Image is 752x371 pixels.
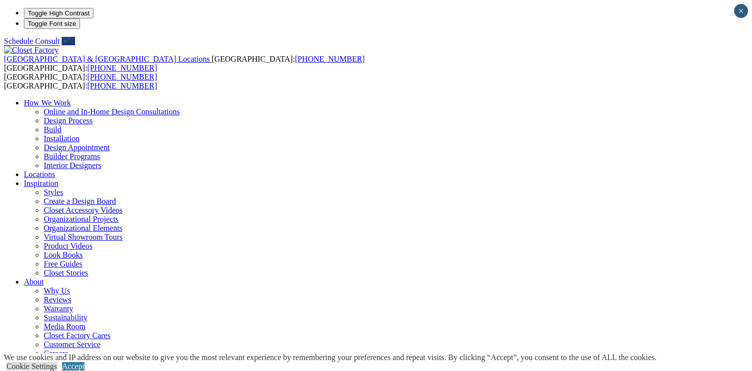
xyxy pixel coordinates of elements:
span: [GEOGRAPHIC_DATA]: [GEOGRAPHIC_DATA]: [4,73,157,90]
a: Schedule Consult [4,37,60,45]
a: Build [44,125,62,134]
a: Interior Designers [44,161,101,170]
img: Closet Factory [4,46,59,55]
span: Toggle High Contrast [28,9,89,17]
button: Toggle High Contrast [24,8,93,18]
a: [PHONE_NUMBER] [87,64,157,72]
a: Closet Accessory Videos [44,206,123,214]
a: Locations [24,170,55,179]
button: Close [734,4,748,18]
a: Careers [44,349,68,358]
a: [PHONE_NUMBER] [87,73,157,81]
a: Media Room [44,322,85,331]
a: Closet Factory Cares [44,331,110,340]
a: Look Books [44,251,83,259]
a: Accept [62,362,84,371]
span: [GEOGRAPHIC_DATA]: [GEOGRAPHIC_DATA]: [4,55,365,72]
a: Closet Stories [44,269,88,277]
a: Organizational Elements [44,224,122,232]
a: Call [62,37,75,45]
a: How We Work [24,98,71,107]
a: Virtual Showroom Tours [44,233,123,241]
a: Organizational Projects [44,215,118,223]
a: Inspiration [24,179,58,187]
a: Cookie Settings [6,362,57,371]
a: Installation [44,134,80,143]
div: We use cookies and IP address on our website to give you the most relevant experience by remember... [4,353,657,362]
a: [GEOGRAPHIC_DATA] & [GEOGRAPHIC_DATA] Locations [4,55,212,63]
span: Toggle Font size [28,20,76,27]
a: Reviews [44,295,71,304]
a: Online and In-Home Design Consultations [44,107,180,116]
a: About [24,278,44,286]
a: [PHONE_NUMBER] [87,82,157,90]
a: [PHONE_NUMBER] [295,55,364,63]
span: [GEOGRAPHIC_DATA] & [GEOGRAPHIC_DATA] Locations [4,55,210,63]
a: Design Process [44,116,92,125]
a: Free Guides [44,260,83,268]
a: Why Us [44,286,70,295]
a: Create a Design Board [44,197,116,205]
button: Toggle Font size [24,18,80,29]
a: Warranty [44,304,73,313]
a: Design Appointment [44,143,110,152]
a: Customer Service [44,340,100,349]
a: Builder Programs [44,152,100,161]
a: Styles [44,188,63,196]
a: Product Videos [44,242,92,250]
a: Sustainability [44,313,87,322]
